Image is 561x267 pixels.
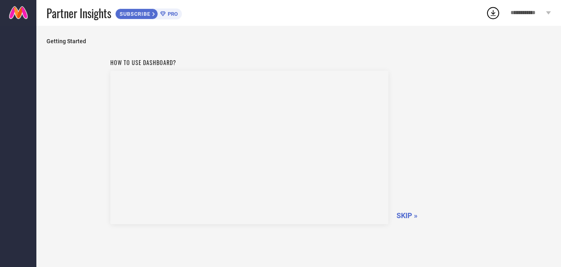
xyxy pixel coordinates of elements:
span: Getting Started [46,38,551,44]
span: SKIP » [396,211,418,220]
a: SUBSCRIBEPRO [115,6,182,19]
iframe: Workspace Section [110,71,388,224]
span: SUBSCRIBE [116,11,152,17]
span: Partner Insights [46,5,111,21]
h1: How to use dashboard? [110,58,388,67]
div: Open download list [486,6,500,20]
span: PRO [166,11,178,17]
